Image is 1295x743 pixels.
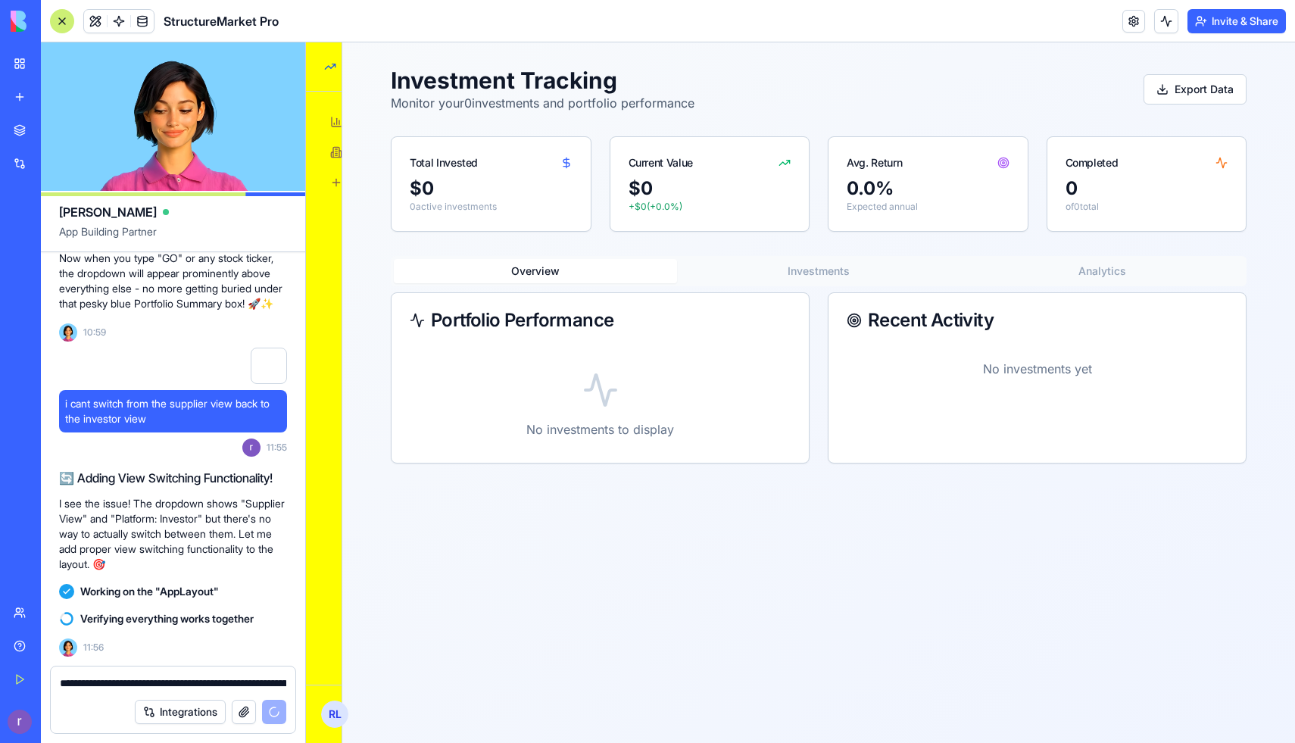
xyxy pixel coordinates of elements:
[80,611,254,626] span: Verifying everything works together
[83,326,106,339] span: 10:59
[59,323,77,342] img: Ella_00000_wcx2te.png
[541,269,922,287] div: Recent Activity
[323,158,485,170] p: + $0 ( + 0.0 %)
[15,658,42,685] span: RL
[541,158,704,170] p: Expected annual
[104,134,267,158] div: $0
[242,439,261,457] img: ACg8ocK9p4COroYERF96wq_Nqbucimpd5rvzMLLyBNHYTn_bI3RzLw=s96-c
[88,217,371,241] button: Overview
[654,217,938,241] button: Analytics
[541,113,596,128] div: Avg. Return
[59,251,287,311] p: Now when you type "GO" or any stock ticker, the dropdown will appear prominently above everything...
[838,32,941,62] button: Export Data
[164,12,279,30] span: StructureMarket Pro
[59,469,287,487] h2: 🔄 Adding View Switching Functionality!
[104,158,267,170] p: 0 active investments
[59,203,157,221] span: [PERSON_NAME]
[11,11,105,32] img: logo
[83,642,104,654] span: 11:56
[1187,9,1286,33] button: Invite & Share
[371,217,654,241] button: Investments
[85,52,388,70] p: Monitor your 0 investments and portfolio performance
[80,584,219,599] span: Working on the "AppLayout"
[59,224,287,251] span: App Building Partner
[59,638,77,657] img: Ella_00000_wcx2te.png
[760,158,922,170] p: of 0 total
[85,24,388,52] h1: Investment Tracking
[541,305,922,348] div: No investments yet
[760,113,813,128] div: Completed
[104,269,485,287] div: Portfolio Performance
[323,113,387,128] div: Current Value
[104,113,172,128] div: Total Invested
[267,442,287,454] span: 11:55
[8,710,32,734] img: ACg8ocK9p4COroYERF96wq_Nqbucimpd5rvzMLLyBNHYTn_bI3RzLw=s96-c
[541,134,704,158] div: 0.0 %
[323,134,485,158] div: $0
[760,134,922,158] div: 0
[135,700,226,724] button: Integrations
[65,396,281,426] span: i cant switch from the supplier view back to the investor view
[59,496,287,572] p: I see the issue! The dropdown shows "Supplier View" and "Platform: Investor" but there's no way t...
[220,378,368,396] p: No investments to display
[9,652,27,691] button: RL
